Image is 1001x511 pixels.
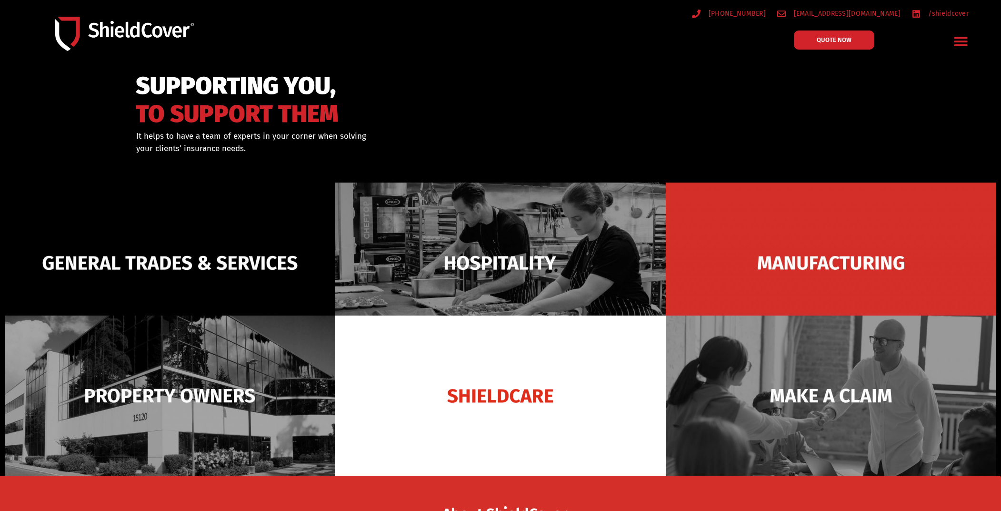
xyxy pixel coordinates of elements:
[777,8,901,20] a: [EMAIL_ADDRESS][DOMAIN_NAME]
[136,143,549,155] p: your clients’ insurance needs.
[706,8,766,20] span: [PHONE_NUMBER]
[950,30,972,52] div: Menu Toggle
[55,17,194,51] img: Shield-Cover-Underwriting-Australia-logo-full
[692,8,766,20] a: [PHONE_NUMBER]
[791,8,901,20] span: [EMAIL_ADDRESS][DOMAIN_NAME]
[136,130,549,154] div: It helps to have a team of experts in your corner when solving
[794,31,874,50] a: QUOTE NOW
[926,8,969,20] span: /shieldcover
[136,76,339,96] span: SUPPORTING YOU,
[912,8,969,20] a: /shieldcover
[817,37,851,43] span: QUOTE NOW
